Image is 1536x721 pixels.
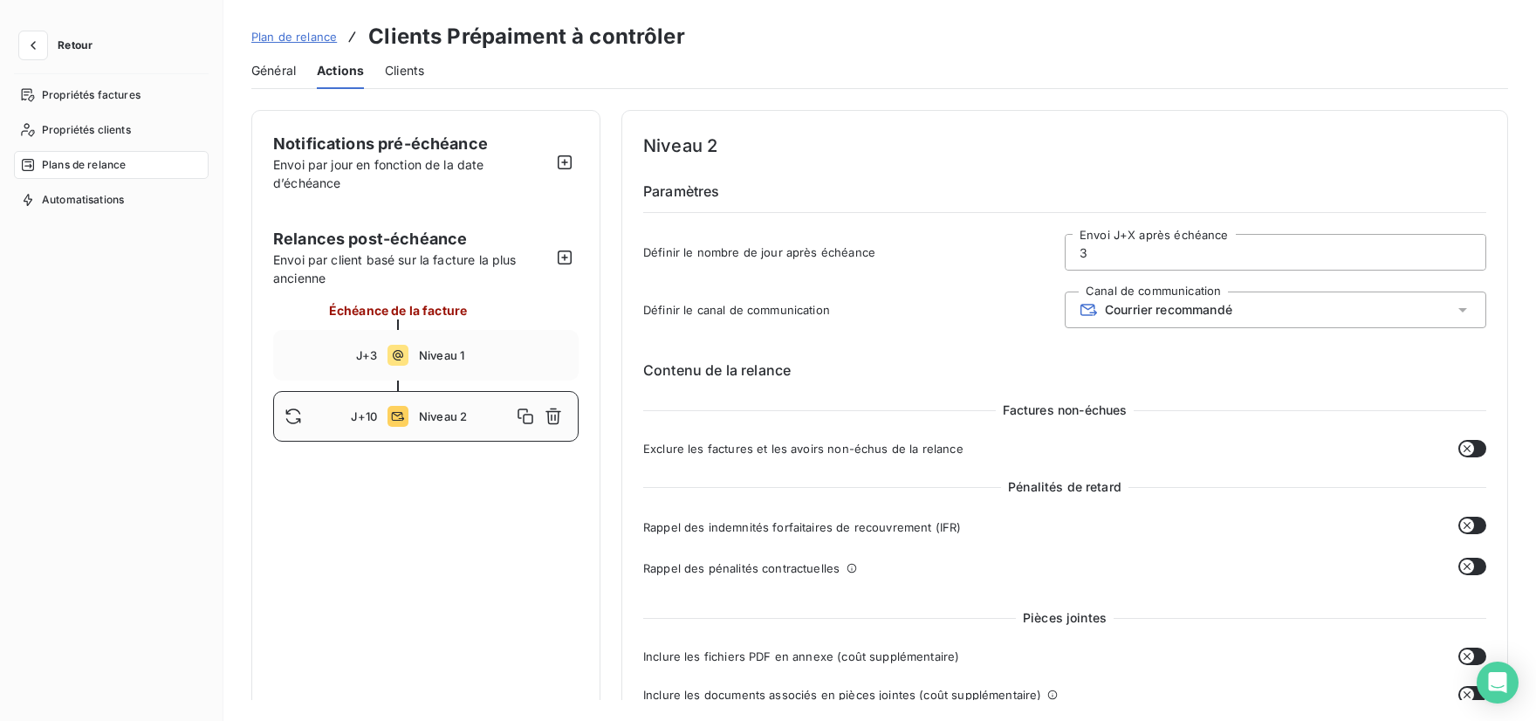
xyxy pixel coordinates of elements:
[273,227,551,251] span: Relances post-échéance
[251,62,296,79] span: Général
[273,157,484,190] span: Envoi par jour en fonction de la date d’échéance
[42,122,131,138] span: Propriétés clients
[643,181,1486,213] h6: Paramètres
[1016,609,1114,627] span: Pièces jointes
[356,348,377,362] span: J+3
[368,21,685,52] h3: Clients Prépaiment à contrôler
[273,251,551,287] span: Envoi par client basé sur la facture la plus ancienne
[643,132,1486,160] h4: Niveau 2
[1105,303,1232,317] span: Courrier recommandé
[385,62,424,79] span: Clients
[58,40,93,51] span: Retour
[419,409,511,423] span: Niveau 2
[419,348,567,362] span: Niveau 1
[14,186,209,214] a: Automatisations
[14,116,209,144] a: Propriétés clients
[42,87,141,103] span: Propriétés factures
[351,409,377,423] span: J+10
[643,303,1065,317] span: Définir le canal de communication
[996,402,1135,419] span: Factures non-échues
[42,192,124,208] span: Automatisations
[643,561,840,575] span: Rappel des pénalités contractuelles
[14,31,106,59] button: Retour
[251,30,337,44] span: Plan de relance
[643,649,959,663] span: Inclure les fichiers PDF en annexe (coût supplémentaire)
[1001,478,1128,496] span: Pénalités de retard
[42,157,126,173] span: Plans de relance
[273,134,488,153] span: Notifications pré-échéance
[643,688,1042,702] span: Inclure les documents associés en pièces jointes (coût supplémentaire)
[14,151,209,179] a: Plans de relance
[643,520,961,534] span: Rappel des indemnités forfaitaires de recouvrement (IFR)
[643,245,1065,259] span: Définir le nombre de jour après échéance
[14,81,209,109] a: Propriétés factures
[329,301,467,319] span: Échéance de la facture
[317,62,364,79] span: Actions
[643,360,1486,381] h6: Contenu de la relance
[643,442,963,456] span: Exclure les factures et les avoirs non-échus de la relance
[1477,662,1519,704] div: Open Intercom Messenger
[251,28,337,45] a: Plan de relance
